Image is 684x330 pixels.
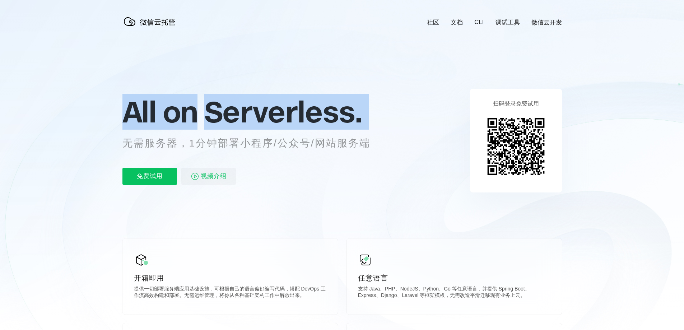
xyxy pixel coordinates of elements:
p: 任意语言 [358,273,550,283]
img: video_play.svg [191,172,199,181]
p: 扫码登录免费试用 [493,100,539,108]
p: 免费试用 [122,168,177,185]
p: 开箱即用 [134,273,326,283]
p: 提供一切部署服务端应用基础设施，可根据自己的语言偏好编写代码，搭配 DevOps 工作流高效构建和部署。无需运维管理，将你从各种基础架构工作中解放出来。 [134,286,326,300]
a: CLI [474,19,484,26]
img: 微信云托管 [122,14,180,29]
span: 视频介绍 [201,168,227,185]
a: 微信云开发 [531,18,562,27]
a: 社区 [427,18,439,27]
a: 文档 [451,18,463,27]
a: 调试工具 [495,18,520,27]
p: 无需服务器，1分钟部署小程序/公众号/网站服务端 [122,136,384,150]
a: 微信云托管 [122,24,180,30]
span: All on [122,94,197,130]
p: 支持 Java、PHP、NodeJS、Python、Go 等任意语言，并提供 Spring Boot、Express、Django、Laravel 等框架模板，无需改造平滑迁移现有业务上云。 [358,286,550,300]
span: Serverless. [204,94,362,130]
